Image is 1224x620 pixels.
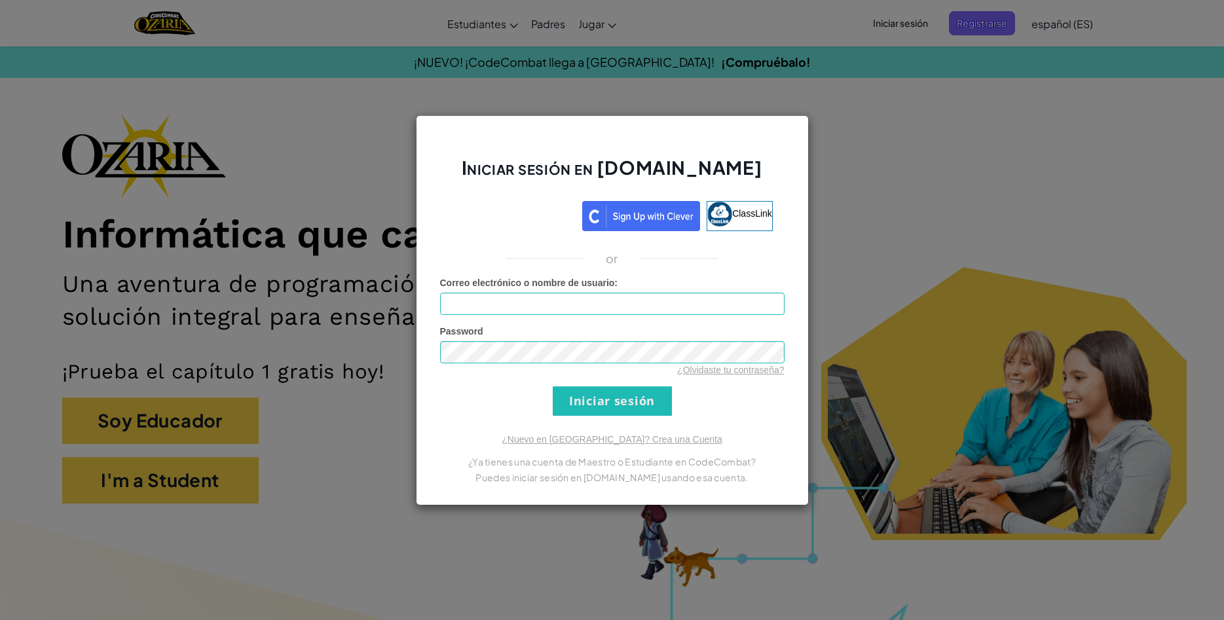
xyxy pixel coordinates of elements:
label: : [440,276,618,289]
span: ClassLink [732,208,772,218]
img: clever_sso_button@2x.png [582,201,700,231]
iframe: Botón de Acceder con Google [445,200,582,228]
div: Acceder con Google. Se abre en una pestaña nueva [451,200,576,228]
a: ¿Nuevo en [GEOGRAPHIC_DATA]? Crea una Cuenta [502,434,722,445]
span: Correo electrónico o nombre de usuario [440,278,615,288]
input: Iniciar sesión [553,386,672,416]
p: Puedes iniciar sesión en [DOMAIN_NAME] usando esa cuenta. [440,469,785,485]
iframe: Diálogo de Acceder con Google [955,13,1211,211]
a: Acceder con Google. Se abre en una pestaña nueva [451,201,576,231]
p: ¿Ya tienes una cuenta de Maestro o Estudiante en CodeCombat? [440,454,785,469]
img: classlink-logo-small.png [707,202,732,227]
a: ¿Olvidaste tu contraseña? [677,365,784,375]
span: Password [440,326,483,337]
h2: Iniciar sesión en [DOMAIN_NAME] [440,155,785,193]
p: or [606,251,618,266]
